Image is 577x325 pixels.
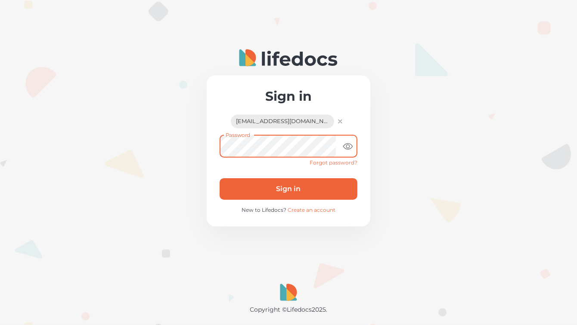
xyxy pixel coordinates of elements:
a: Create an account [288,207,335,213]
button: toggle password visibility [339,138,357,155]
p: New to Lifedocs? [220,207,357,214]
label: Password [226,131,251,139]
a: Forgot password? [310,159,357,166]
button: Sign in [220,178,357,200]
h2: Sign in [220,88,357,104]
span: [EMAIL_ADDRESS][DOMAIN_NAME] [231,118,334,125]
